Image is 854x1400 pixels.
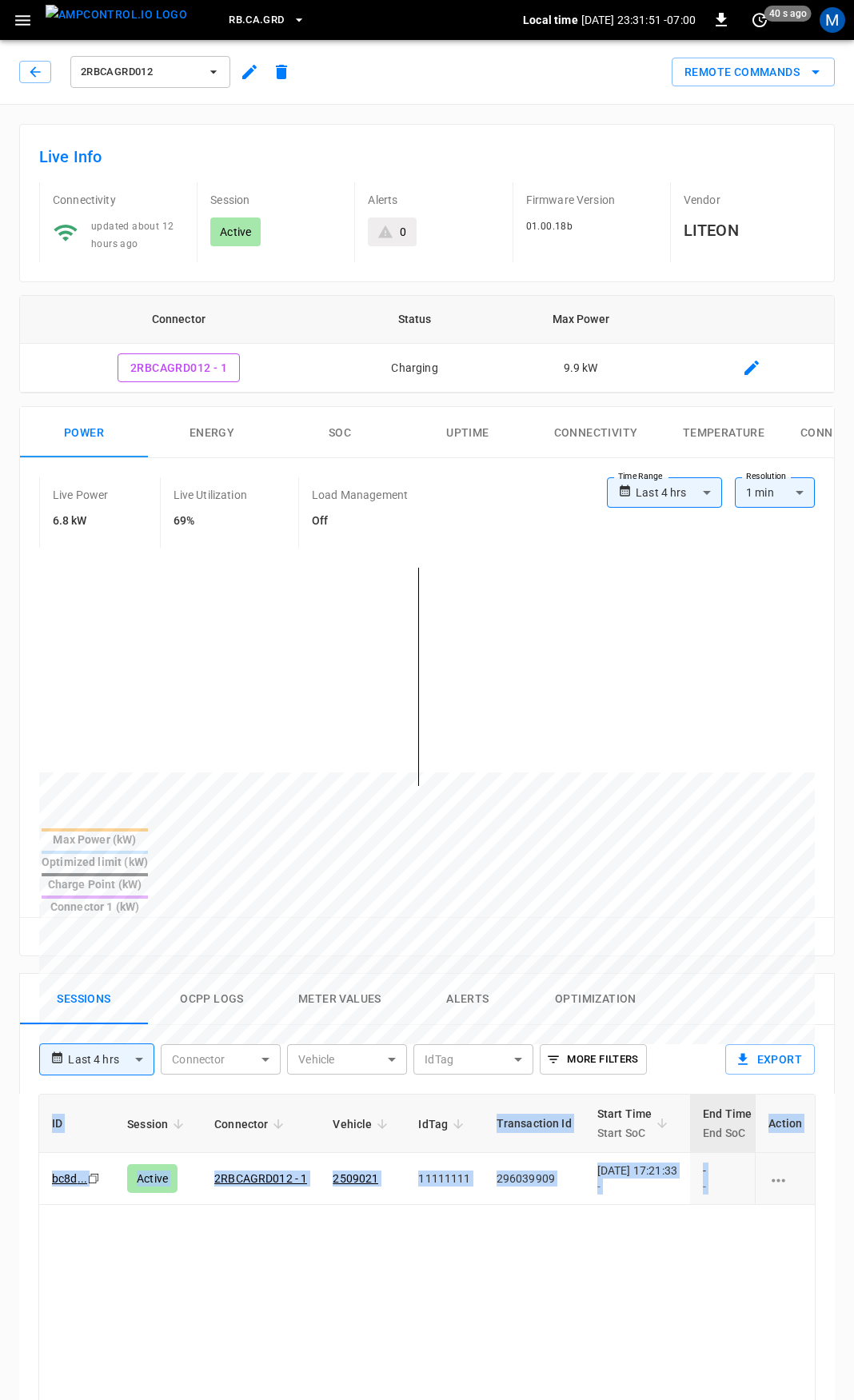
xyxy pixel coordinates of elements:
[276,974,404,1025] button: Meter Values
[540,1044,646,1075] button: More Filters
[368,192,499,208] p: Alerts
[618,470,663,483] label: Time Range
[672,58,835,87] button: Remote Commands
[597,1104,673,1143] span: Start TimeStart SoC
[53,487,109,503] p: Live Power
[725,1044,815,1075] button: Export
[581,12,696,28] p: [DATE] 23:31:51 -07:00
[735,477,815,508] div: 1 min
[20,407,148,458] button: Power
[39,144,815,170] h6: Live Info
[20,296,337,344] th: Connector
[747,7,772,33] button: set refresh interval
[768,1171,802,1187] div: charging session options
[672,58,835,87] div: remote commands options
[337,296,492,344] th: Status
[703,1123,752,1143] p: End SoC
[222,5,311,36] button: RB.CA.GRD
[333,1115,393,1134] span: Vehicle
[337,344,492,393] td: Charging
[684,217,815,243] h6: LITEON
[746,470,786,483] label: Resolution
[81,63,199,82] span: 2RBCAGRD012
[148,974,276,1025] button: Ocpp logs
[20,296,834,393] table: connector table
[660,407,788,458] button: Temperature
[703,1104,752,1143] div: End Time
[118,353,240,383] button: 2RBCAGRD012 - 1
[53,513,109,530] h6: 6.8 kW
[684,192,815,208] p: Vendor
[820,7,845,33] div: profile-icon
[39,1095,114,1153] th: ID
[20,974,148,1025] button: Sessions
[755,1095,815,1153] th: Action
[312,513,408,530] h6: Off
[526,192,657,208] p: Firmware Version
[532,974,660,1025] button: Optimization
[764,6,812,22] span: 40 s ago
[214,1115,289,1134] span: Connector
[276,407,404,458] button: SOC
[400,224,406,240] div: 0
[220,224,251,240] p: Active
[492,344,669,393] td: 9.9 kW
[229,11,284,30] span: RB.CA.GRD
[532,407,660,458] button: Connectivity
[127,1115,189,1134] span: Session
[636,477,722,508] div: Last 4 hrs
[91,221,174,249] span: updated about 12 hours ago
[53,192,184,208] p: Connectivity
[312,487,408,503] p: Load Management
[597,1123,652,1143] p: Start SoC
[418,1115,469,1134] span: IdTag
[148,407,276,458] button: Energy
[484,1095,585,1153] th: Transaction Id
[404,974,532,1025] button: Alerts
[523,12,578,28] p: Local time
[404,407,532,458] button: Uptime
[174,487,247,503] p: Live Utilization
[526,221,573,232] span: 01.00.18b
[68,1044,154,1075] div: Last 4 hrs
[174,513,247,530] h6: 69%
[46,5,187,25] img: ampcontrol.io logo
[210,192,341,208] p: Session
[703,1104,772,1143] span: End TimeEnd SoC
[70,56,230,88] button: 2RBCAGRD012
[597,1104,652,1143] div: Start Time
[492,296,669,344] th: Max Power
